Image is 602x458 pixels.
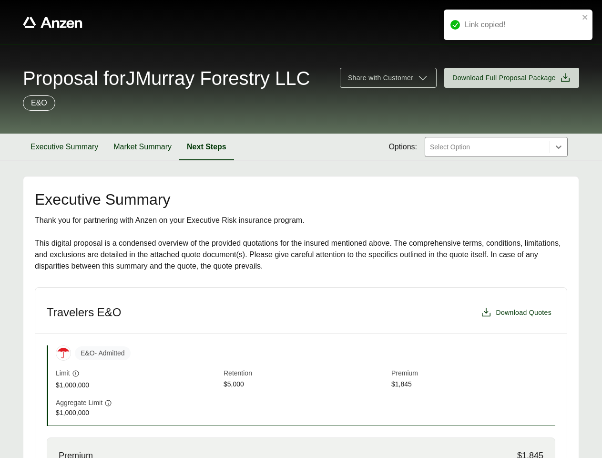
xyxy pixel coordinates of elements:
[56,346,71,360] img: Travelers
[496,308,551,318] span: Download Quotes
[106,134,179,160] button: Market Summary
[452,73,556,83] span: Download Full Proposal Package
[582,13,589,21] button: close
[56,380,220,390] span: $1,000,000
[56,368,70,378] span: Limit
[23,69,310,88] span: Proposal for JMurray Forestry LLC
[56,398,102,408] span: Aggregate Limit
[75,346,131,360] span: E&O - Admitted
[444,68,579,88] button: Download Full Proposal Package
[477,303,555,322] button: Download Quotes
[224,379,388,390] span: $5,000
[23,134,106,160] button: Executive Summary
[340,68,437,88] button: Share with Customer
[388,141,417,153] span: Options:
[179,134,234,160] button: Next Steps
[31,97,47,109] p: E&O
[35,192,567,207] h2: Executive Summary
[23,17,82,28] a: Anzen website
[35,215,567,272] div: Thank you for partnering with Anzen on your Executive Risk insurance program. This digital propos...
[348,73,413,83] span: Share with Customer
[391,379,555,390] span: $1,845
[56,408,220,418] span: $1,000,000
[391,368,555,379] span: Premium
[47,305,121,320] h3: Travelers E&O
[465,19,579,31] div: Link copied!
[224,368,388,379] span: Retention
